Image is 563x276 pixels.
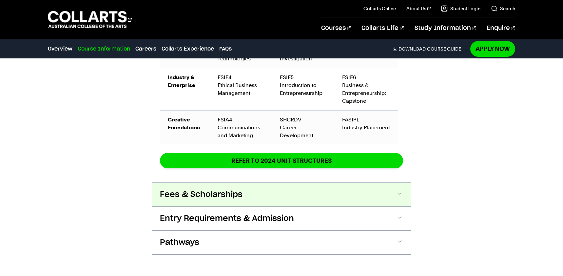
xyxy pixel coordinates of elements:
button: Entry Requirements & Admission [152,207,411,230]
button: Pathways [152,231,411,254]
div: Go to homepage [48,10,132,29]
a: Enquire [487,17,515,39]
td: SHCRDV Career Development [272,110,334,145]
strong: Industry & Enterprise [168,74,195,88]
a: REFER TO 2024 unit structures [160,153,403,168]
span: Entry Requirements & Admission [160,213,294,224]
a: DownloadCourse Guide [393,46,466,52]
a: Apply Now [470,41,515,56]
a: Student Login [441,5,480,12]
a: Collarts Online [363,5,396,12]
div: FASIPL Industry Placement [342,116,390,132]
span: Download [398,46,426,52]
span: Pathways [160,237,199,248]
span: Fees & Scholarships [160,189,243,200]
a: Careers [135,45,156,53]
strong: Creative Foundations [168,117,200,131]
a: About Us [406,5,431,12]
a: Search [491,5,515,12]
div: FSIE4 Ethical Business Management [218,74,264,97]
a: Collarts Life [361,17,404,39]
a: Courses [321,17,351,39]
a: Course Information [78,45,130,53]
td: FSIA4 Communications and Marketing [210,110,272,145]
div: FSIE5 Introduction to Entrepreneurship [280,74,326,97]
a: Collarts Experience [162,45,214,53]
a: FAQs [219,45,232,53]
td: FSIE6 Business & Entrepreneurship: Capstone [334,68,398,110]
a: Study Information [415,17,476,39]
button: Fees & Scholarships [152,183,411,206]
a: Overview [48,45,72,53]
